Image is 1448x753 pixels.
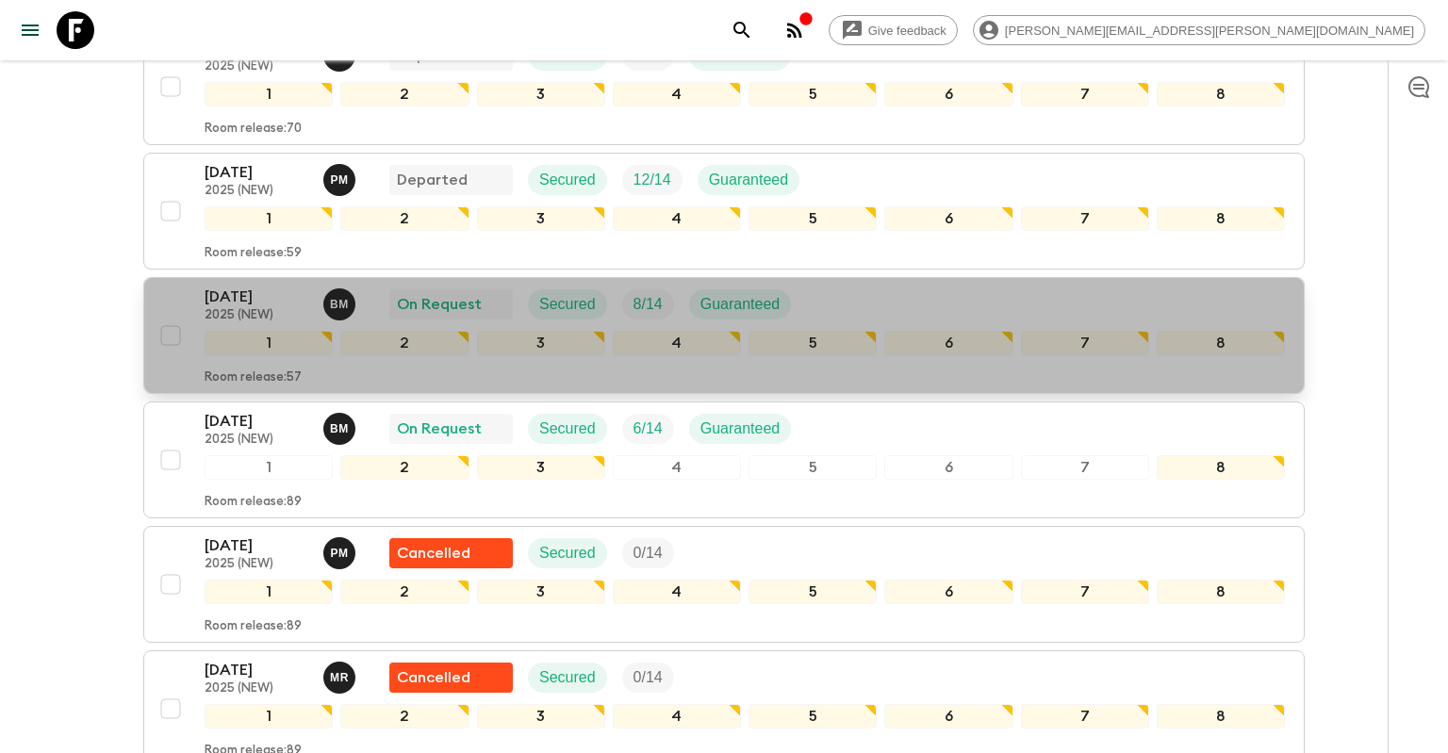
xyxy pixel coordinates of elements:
[884,82,1012,106] div: 6
[205,410,308,433] p: [DATE]
[205,122,302,137] p: Room release: 70
[205,331,333,355] div: 1
[143,153,1305,270] button: [DATE]2025 (NEW)Paula MedeirosDepartedSecuredTrip FillGuaranteed12345678Room release:59
[323,170,359,185] span: Paula Medeiros
[613,455,741,480] div: 4
[613,206,741,231] div: 4
[858,24,957,38] span: Give feedback
[1157,82,1285,106] div: 8
[622,165,683,195] div: Trip Fill
[1021,82,1149,106] div: 7
[323,537,359,569] button: PM
[477,580,605,604] div: 3
[477,455,605,480] div: 3
[330,670,349,685] p: M R
[340,455,469,480] div: 2
[340,704,469,728] div: 2
[205,286,308,308] p: [DATE]
[340,82,469,106] div: 2
[633,417,663,440] p: 6 / 14
[995,24,1424,38] span: [PERSON_NAME][EMAIL_ADDRESS][PERSON_NAME][DOMAIN_NAME]
[205,704,333,728] div: 1
[477,704,605,728] div: 3
[1157,580,1285,604] div: 8
[205,557,308,572] p: 2025 (NEW)
[613,704,741,728] div: 4
[709,169,789,191] p: Guaranteed
[749,580,877,604] div: 5
[622,663,674,693] div: Trip Fill
[205,433,308,448] p: 2025 (NEW)
[539,417,596,440] p: Secured
[884,580,1012,604] div: 6
[205,308,308,323] p: 2025 (NEW)
[528,538,607,568] div: Secured
[205,580,333,604] div: 1
[884,704,1012,728] div: 6
[397,542,470,565] p: Cancelled
[528,289,607,319] div: Secured
[389,663,513,693] div: Flash Pack cancellation
[340,206,469,231] div: 2
[205,82,333,106] div: 1
[633,169,671,191] p: 12 / 14
[884,331,1012,355] div: 6
[700,293,781,316] p: Guaranteed
[1021,580,1149,604] div: 7
[330,297,349,312] p: B M
[613,580,741,604] div: 4
[1157,206,1285,231] div: 8
[340,331,469,355] div: 2
[397,293,482,316] p: On Request
[205,161,308,184] p: [DATE]
[1021,704,1149,728] div: 7
[633,542,663,565] p: 0 / 14
[749,331,877,355] div: 5
[205,59,308,74] p: 2025 (NEW)
[397,169,468,191] p: Departed
[205,495,302,510] p: Room release: 89
[749,82,877,106] div: 5
[829,15,958,45] a: Give feedback
[1157,331,1285,355] div: 8
[389,538,513,568] div: Flash Pack cancellation
[633,666,663,689] p: 0 / 14
[323,288,359,320] button: BM
[340,580,469,604] div: 2
[1157,704,1285,728] div: 8
[205,184,308,199] p: 2025 (NEW)
[749,455,877,480] div: 5
[528,414,607,444] div: Secured
[205,455,333,480] div: 1
[477,206,605,231] div: 3
[539,169,596,191] p: Secured
[1021,206,1149,231] div: 7
[397,417,482,440] p: On Request
[1021,331,1149,355] div: 7
[143,277,1305,394] button: [DATE]2025 (NEW)Bruno MeloOn RequestSecuredTrip FillGuaranteed12345678Room release:57
[622,289,674,319] div: Trip Fill
[323,413,359,445] button: BM
[749,206,877,231] div: 5
[723,11,761,49] button: search adventures
[884,206,1012,231] div: 6
[205,246,302,261] p: Room release: 59
[323,662,359,694] button: MR
[539,293,596,316] p: Secured
[539,666,596,689] p: Secured
[633,293,663,316] p: 8 / 14
[622,414,674,444] div: Trip Fill
[613,331,741,355] div: 4
[700,417,781,440] p: Guaranteed
[143,401,1305,518] button: [DATE]2025 (NEW)Bruno MeloOn RequestSecuredTrip FillGuaranteed12345678Room release:89
[749,704,877,728] div: 5
[205,659,308,681] p: [DATE]
[397,666,470,689] p: Cancelled
[528,165,607,195] div: Secured
[143,526,1305,643] button: [DATE]2025 (NEW)Paula MedeirosFlash Pack cancellationSecuredTrip Fill12345678Room release:89
[205,681,308,696] p: 2025 (NEW)
[323,294,359,309] span: Bruno Melo
[330,421,349,436] p: B M
[205,619,302,634] p: Room release: 89
[884,455,1012,480] div: 6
